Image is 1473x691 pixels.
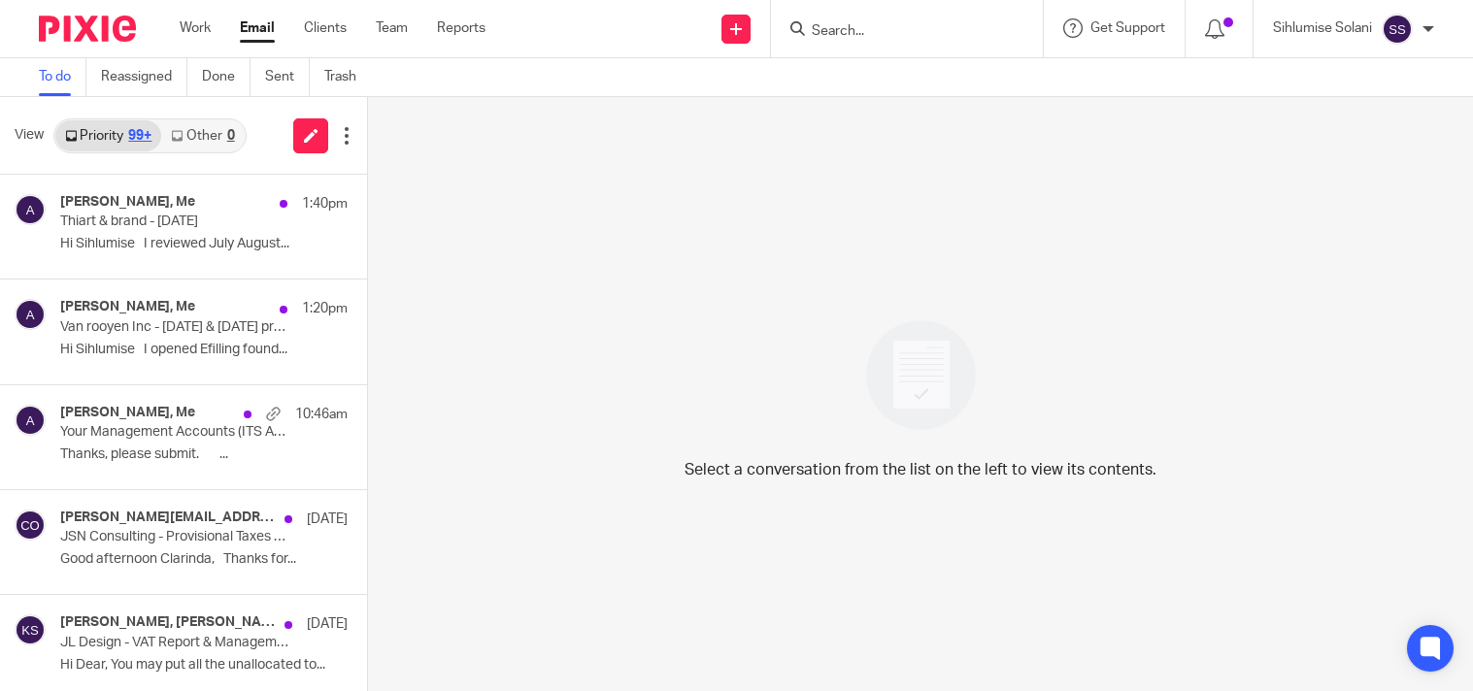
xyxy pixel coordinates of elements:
[60,424,290,441] p: Your Management Accounts (ITS Accounting)
[376,18,408,38] a: Team
[60,236,348,252] p: Hi Sihlumise I reviewed July August...
[15,299,46,330] img: svg%3E
[60,446,348,463] p: Thanks, please submit. ...
[324,58,371,96] a: Trash
[15,194,46,225] img: svg%3E
[854,308,988,443] img: image
[60,299,195,315] h4: [PERSON_NAME], Me
[60,194,195,211] h4: [PERSON_NAME], Me
[101,58,187,96] a: Reassigned
[15,405,46,436] img: svg%3E
[161,120,244,151] a: Other0
[60,635,290,651] p: JL Design - VAT Report & Management Accounts – [DATE]
[39,58,86,96] a: To do
[437,18,485,38] a: Reports
[1382,14,1413,45] img: svg%3E
[304,18,347,38] a: Clients
[307,510,348,529] p: [DATE]
[202,58,251,96] a: Done
[60,342,348,358] p: Hi Sihlumise I opened Efilling found...
[128,129,151,143] div: 99+
[295,405,348,424] p: 10:46am
[240,18,275,38] a: Email
[307,614,348,634] p: [DATE]
[1273,18,1372,38] p: Sihlumise Solani
[180,18,211,38] a: Work
[15,125,44,146] span: View
[60,319,290,336] p: Van rooyen Inc - [DATE] & [DATE] processing
[685,458,1156,481] p: Select a conversation from the list on the left to view its contents.
[60,657,348,674] p: Hi Dear, You may put all the unallocated to...
[55,120,161,151] a: Priority99+
[60,405,195,421] h4: [PERSON_NAME], Me
[302,194,348,214] p: 1:40pm
[302,299,348,318] p: 1:20pm
[60,614,275,631] h4: [PERSON_NAME], [PERSON_NAME]
[15,510,46,541] img: svg%3E
[227,129,235,143] div: 0
[265,58,310,96] a: Sent
[60,551,348,568] p: Good afternoon Clarinda, Thanks for...
[1090,21,1165,35] span: Get Support
[15,614,46,645] img: svg%3E
[60,510,275,526] h4: [PERSON_NAME][EMAIL_ADDRESS][DOMAIN_NAME], [PERSON_NAME]
[60,529,290,545] p: JSN Consulting - Provisional Taxes 202601
[810,23,985,41] input: Search
[39,16,136,42] img: Pixie
[60,214,290,230] p: Thiart & brand - [DATE]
